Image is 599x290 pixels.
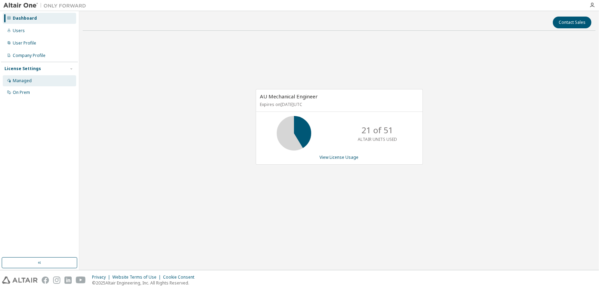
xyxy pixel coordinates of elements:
img: instagram.svg [53,277,60,284]
p: 21 of 51 [362,124,393,136]
img: youtube.svg [76,277,86,284]
img: altair_logo.svg [2,277,38,284]
span: AU Mechanical Engineer [260,93,318,100]
div: User Profile [13,40,36,46]
div: Dashboard [13,16,37,21]
div: Cookie Consent [163,274,199,280]
div: Privacy [92,274,112,280]
img: Altair One [3,2,90,9]
p: ALTAIR UNITS USED [358,136,397,142]
div: Company Profile [13,53,45,58]
button: Contact Sales [553,17,591,28]
div: Users [13,28,25,33]
p: © 2025 Altair Engineering, Inc. All Rights Reserved. [92,280,199,286]
div: On Prem [13,90,30,95]
div: Managed [13,78,32,84]
a: View License Usage [320,154,359,160]
div: License Settings [4,66,41,71]
div: Website Terms of Use [112,274,163,280]
img: linkedin.svg [64,277,72,284]
p: Expires on [DATE] UTC [260,101,417,107]
img: facebook.svg [42,277,49,284]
